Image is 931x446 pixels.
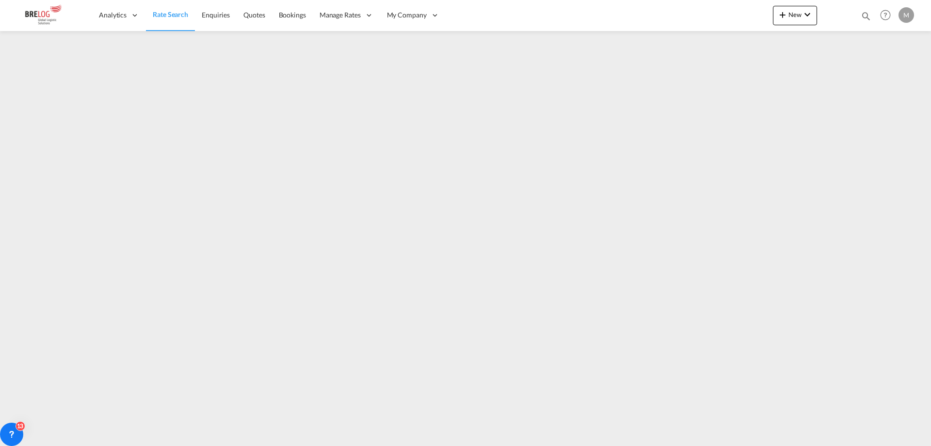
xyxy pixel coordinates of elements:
[243,11,265,19] span: Quotes
[279,11,306,19] span: Bookings
[861,11,871,21] md-icon: icon-magnify
[777,11,813,18] span: New
[202,11,230,19] span: Enquiries
[777,9,788,20] md-icon: icon-plus 400-fg
[802,9,813,20] md-icon: icon-chevron-down
[320,10,361,20] span: Manage Rates
[153,10,188,18] span: Rate Search
[877,7,894,23] span: Help
[861,11,871,25] div: icon-magnify
[15,4,80,26] img: daae70a0ee2511ecb27c1fb462fa6191.png
[877,7,899,24] div: Help
[773,6,817,25] button: icon-plus 400-fgNewicon-chevron-down
[387,10,427,20] span: My Company
[99,10,127,20] span: Analytics
[899,7,914,23] div: M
